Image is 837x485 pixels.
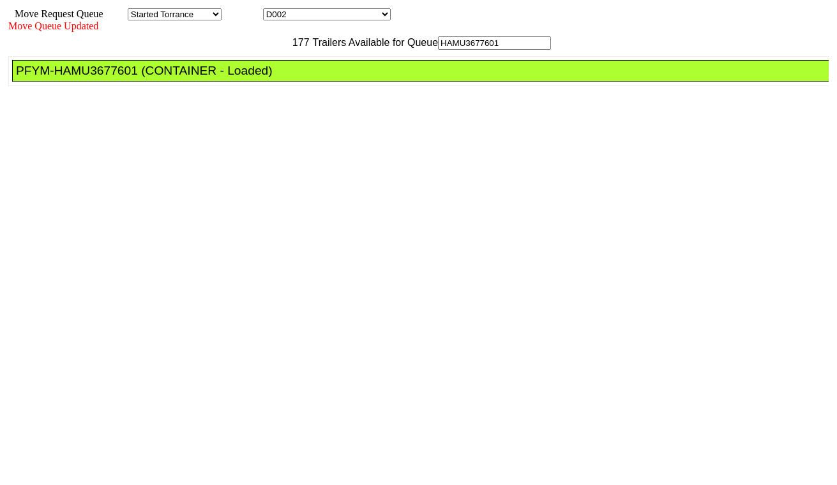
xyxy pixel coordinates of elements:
[16,64,836,78] div: PFYM-HAMU3677601 (CONTAINER - Loaded)
[438,36,551,50] input: Filter Available Trailers
[224,8,260,19] span: Location
[310,37,439,48] span: Trailers Available for Queue
[286,37,310,48] span: 177
[8,8,103,19] span: Move Request Queue
[105,8,125,19] span: Area
[8,20,98,31] span: Move Queue Updated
